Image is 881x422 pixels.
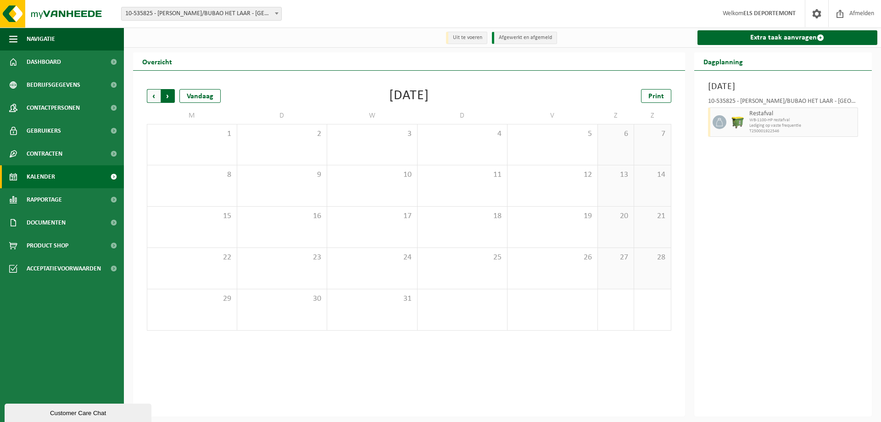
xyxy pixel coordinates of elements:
[602,129,630,139] span: 6
[749,110,856,118] span: Restafval
[749,129,856,134] span: T250001922546
[731,115,745,129] img: WB-1100-HPE-GN-50
[492,32,557,44] li: Afgewerkt en afgemeld
[27,73,80,96] span: Bedrijfsgegevens
[598,107,635,124] td: Z
[242,253,323,263] span: 23
[332,211,413,221] span: 17
[121,7,282,21] span: 10-535825 - OSCAR ROMERO VZW/BUBAO HET LAAR - DENDERMONDE
[512,129,593,139] span: 5
[422,170,503,180] span: 11
[27,234,68,257] span: Product Shop
[27,257,101,280] span: Acceptatievoorwaarden
[152,170,232,180] span: 8
[639,211,666,221] span: 21
[152,129,232,139] span: 1
[697,30,878,45] a: Extra taak aanvragen
[422,129,503,139] span: 4
[327,107,418,124] td: W
[161,89,175,103] span: Volgende
[179,89,221,103] div: Vandaag
[147,89,161,103] span: Vorige
[422,211,503,221] span: 18
[708,80,859,94] h3: [DATE]
[602,211,630,221] span: 20
[332,253,413,263] span: 24
[602,170,630,180] span: 13
[512,253,593,263] span: 26
[639,129,666,139] span: 7
[27,165,55,188] span: Kalender
[507,107,598,124] td: V
[389,89,429,103] div: [DATE]
[602,253,630,263] span: 27
[648,93,664,100] span: Print
[242,211,323,221] span: 16
[512,170,593,180] span: 12
[242,129,323,139] span: 2
[639,170,666,180] span: 14
[147,107,237,124] td: M
[27,51,61,73] span: Dashboard
[639,253,666,263] span: 28
[27,142,62,165] span: Contracten
[749,123,856,129] span: Lediging op vaste frequentie
[418,107,508,124] td: D
[152,253,232,263] span: 22
[694,52,752,70] h2: Dagplanning
[27,119,61,142] span: Gebruikers
[133,52,181,70] h2: Overzicht
[446,32,487,44] li: Uit te voeren
[634,107,671,124] td: Z
[152,211,232,221] span: 15
[27,188,62,211] span: Rapportage
[332,129,413,139] span: 3
[122,7,281,20] span: 10-535825 - OSCAR ROMERO VZW/BUBAO HET LAAR - DENDERMONDE
[27,96,80,119] span: Contactpersonen
[641,89,671,103] a: Print
[27,28,55,51] span: Navigatie
[332,170,413,180] span: 10
[27,211,66,234] span: Documenten
[422,253,503,263] span: 25
[242,294,323,304] span: 30
[512,211,593,221] span: 19
[708,98,859,107] div: 10-535825 - [PERSON_NAME]/BUBAO HET LAAR - [GEOGRAPHIC_DATA]
[152,294,232,304] span: 29
[749,118,856,123] span: WB-1100-HP restafval
[237,107,328,124] td: D
[242,170,323,180] span: 9
[743,10,796,17] strong: ELS DEPORTEMONT
[5,402,153,422] iframe: chat widget
[332,294,413,304] span: 31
